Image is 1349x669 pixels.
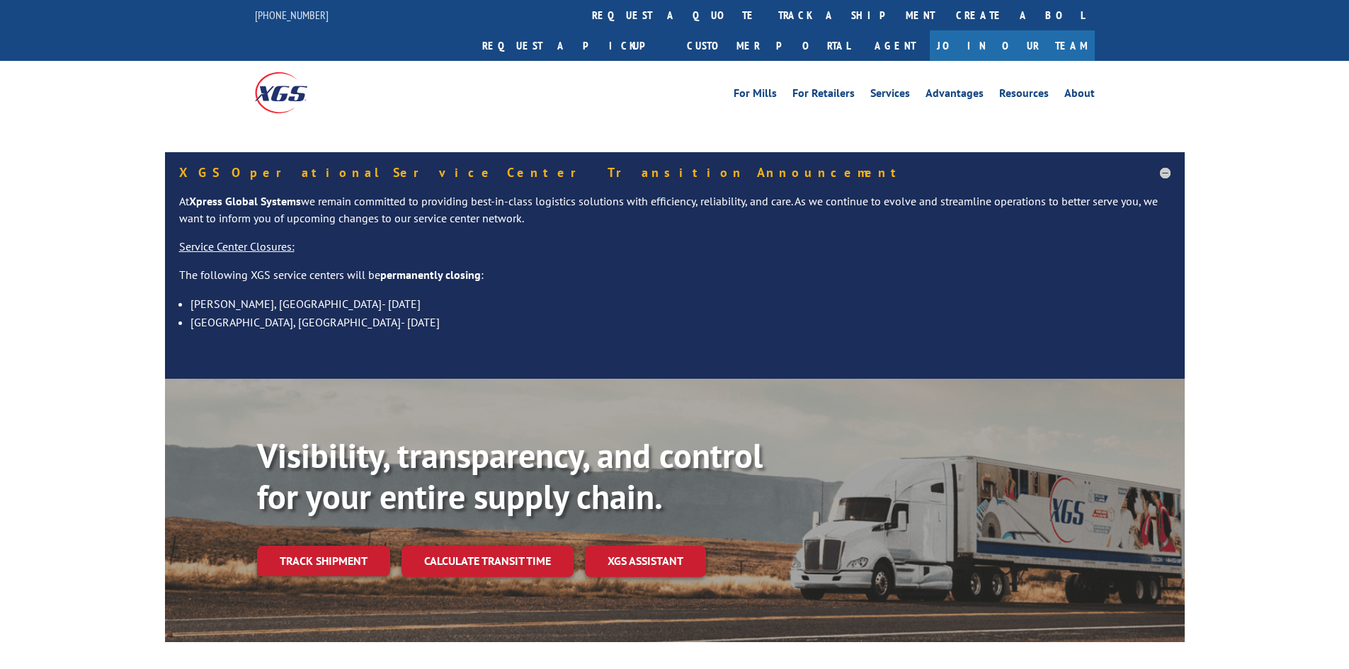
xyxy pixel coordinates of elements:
p: The following XGS service centers will be : [179,267,1171,295]
a: [PHONE_NUMBER] [255,8,329,22]
u: Service Center Closures: [179,239,295,253]
p: At we remain committed to providing best-in-class logistics solutions with efficiency, reliabilit... [179,193,1171,239]
a: Customer Portal [676,30,860,61]
h5: XGS Operational Service Center Transition Announcement [179,166,1171,179]
a: Services [870,88,910,103]
li: [GEOGRAPHIC_DATA], [GEOGRAPHIC_DATA]- [DATE] [190,313,1171,331]
a: Track shipment [257,546,390,576]
b: Visibility, transparency, and control for your entire supply chain. [257,433,763,518]
a: Calculate transit time [402,546,574,576]
a: XGS ASSISTANT [585,546,706,576]
strong: Xpress Global Systems [189,194,301,208]
li: [PERSON_NAME], [GEOGRAPHIC_DATA]- [DATE] [190,295,1171,313]
a: Advantages [926,88,984,103]
a: Join Our Team [930,30,1095,61]
a: Agent [860,30,930,61]
a: Resources [999,88,1049,103]
a: Request a pickup [472,30,676,61]
a: For Mills [734,88,777,103]
strong: permanently closing [380,268,481,282]
a: About [1064,88,1095,103]
a: For Retailers [792,88,855,103]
